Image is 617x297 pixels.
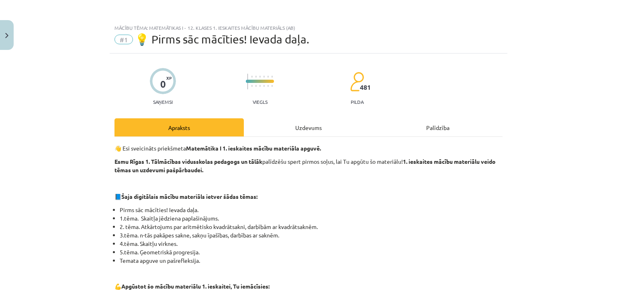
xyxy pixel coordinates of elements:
img: icon-short-line-57e1e144782c952c97e751825c79c345078a6d821885a25fce030b3d8c18986b.svg [268,76,268,78]
p: pilda [351,99,364,105]
li: 4.tēma. Skaitļu virknes. [120,239,503,248]
span: XP [166,76,172,80]
img: icon-short-line-57e1e144782c952c97e751825c79c345078a6d821885a25fce030b3d8c18986b.svg [264,76,264,78]
span: 481 [360,84,371,91]
li: 5.tēma. Ģeometriskā progresija. [120,248,503,256]
div: Uzdevums [244,118,373,136]
div: Apraksts [114,118,244,136]
img: icon-short-line-57e1e144782c952c97e751825c79c345078a6d821885a25fce030b3d8c18986b.svg [272,76,272,78]
span: #1 [114,35,133,44]
li: 1.tēma. Skaitļa jēdziena paplašinājums. [120,214,503,223]
div: Mācību tēma: Matemātikas i - 12. klases 1. ieskaites mācību materiāls (ab) [114,25,503,31]
p: palīdzēšu spert pirmos soļus, lai Tu apgūtu šo materiālu! [114,157,503,174]
img: students-c634bb4e5e11cddfef0936a35e636f08e4e9abd3cc4e673bd6f9a4125e45ecb1.svg [350,72,364,92]
p: Saņemsi [150,99,176,105]
img: icon-short-line-57e1e144782c952c97e751825c79c345078a6d821885a25fce030b3d8c18986b.svg [264,85,264,87]
div: 0 [160,78,166,90]
div: Palīdzība [373,118,503,136]
img: icon-short-line-57e1e144782c952c97e751825c79c345078a6d821885a25fce030b3d8c18986b.svg [268,85,268,87]
b: Matemātika I 1. ieskaites mācību materiāla apguvē. [186,144,321,152]
li: Pirms sāc mācīties! Ievada daļa. [120,206,503,214]
strong: Šaja digitālais mācību materiāls ietver šādas tēmas: [121,193,257,200]
p: 💪 [114,282,503,291]
p: 👋 Esi sveicināts priekšmeta [114,144,503,153]
li: 2. tēma. Atkārtojums par aritmētisko kvadrātsakni, darbībām ar kvadrātsaknēm. [120,223,503,231]
span: 💡 Pirms sāc mācīties! Ievada daļa. [135,33,309,46]
img: icon-short-line-57e1e144782c952c97e751825c79c345078a6d821885a25fce030b3d8c18986b.svg [272,85,272,87]
img: icon-close-lesson-0947bae3869378f0d4975bcd49f059093ad1ed9edebbc8119c70593378902aed.svg [5,33,8,38]
p: 📘 [114,192,503,201]
b: Esmu Rīgas 1. Tālmācības vidusskolas pedagogs un tālāk [114,158,262,165]
b: Apgūstot šo mācību materiālu 1. ieskaitei, Tu iemācīsies: [121,283,270,290]
li: 3.tēma. n-tās pakāpes sakne, sakņu īpašības, darbības ar saknēm. [120,231,503,239]
p: Viegls [253,99,268,105]
li: Temata apguve un pašrefleksija. [120,256,503,265]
